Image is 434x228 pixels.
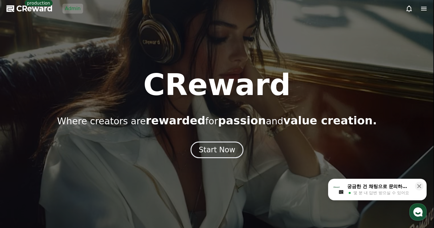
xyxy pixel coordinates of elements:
span: passion [218,114,266,127]
p: Where creators are for and [57,114,377,127]
h1: CReward [143,70,291,100]
span: value creation. [283,114,377,127]
span: CReward [16,4,53,14]
span: rewarded [146,114,205,127]
button: Start Now [191,142,244,158]
div: Start Now [199,145,235,155]
a: CReward [6,4,53,14]
a: Admin [62,4,83,14]
a: Start Now [191,148,244,154]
